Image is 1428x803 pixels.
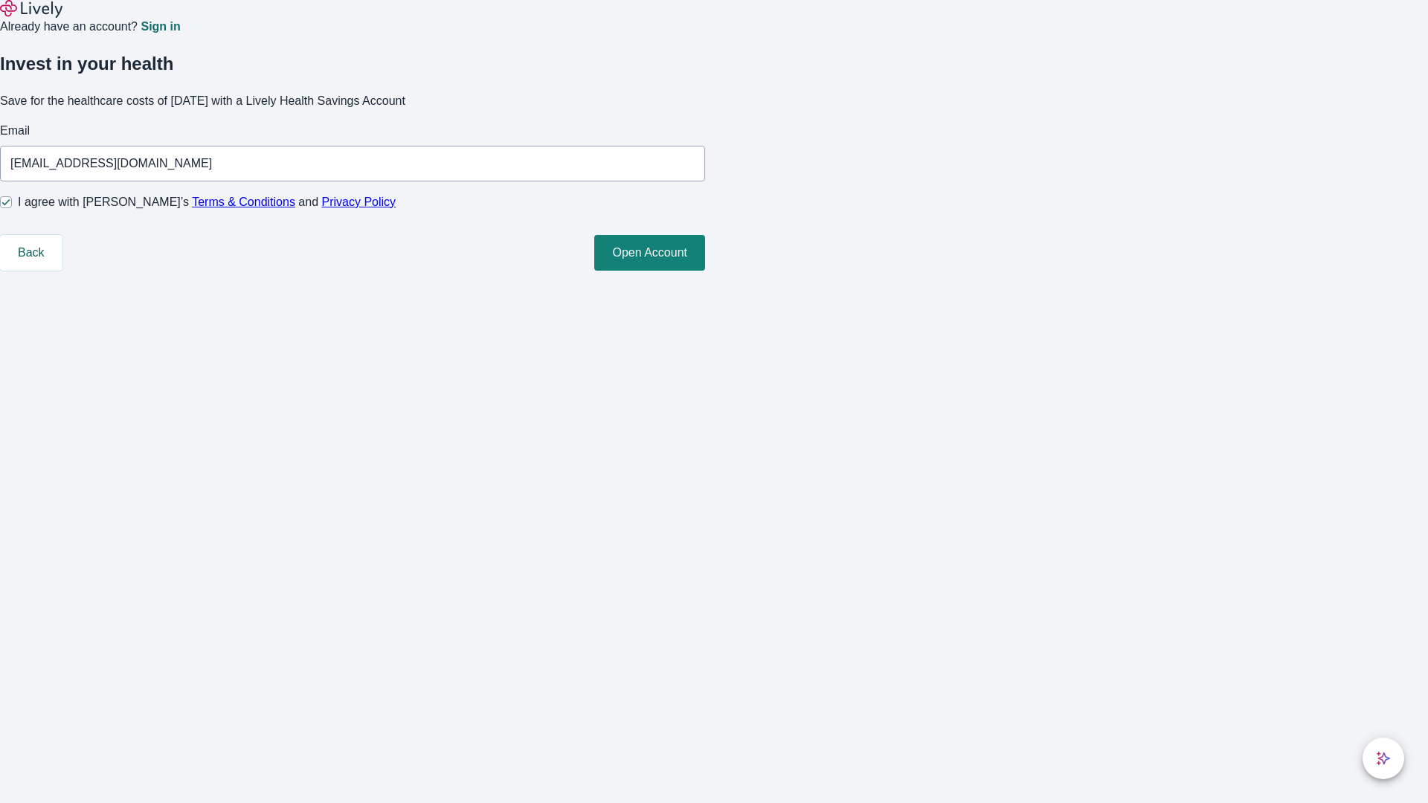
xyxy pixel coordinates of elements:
button: Open Account [594,235,705,271]
a: Terms & Conditions [192,196,295,208]
button: chat [1363,738,1404,779]
a: Privacy Policy [322,196,396,208]
svg: Lively AI Assistant [1376,751,1391,766]
a: Sign in [141,21,180,33]
span: I agree with [PERSON_NAME]’s and [18,193,396,211]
